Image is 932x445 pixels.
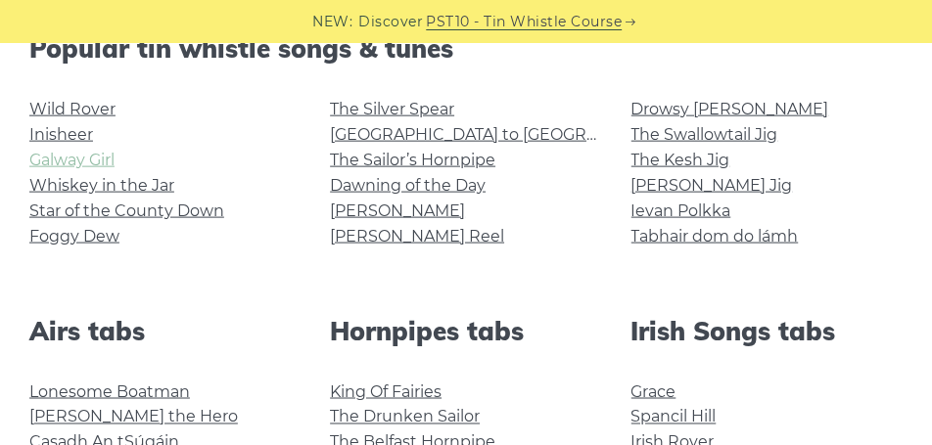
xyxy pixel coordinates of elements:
a: Star of the County Down [29,201,224,220]
a: Wild Rover [29,100,116,118]
a: [GEOGRAPHIC_DATA] to [GEOGRAPHIC_DATA] [330,125,691,144]
a: Lonesome Boatman [29,382,190,401]
span: Discover [359,11,424,33]
a: Spancil Hill [631,408,717,426]
h2: Airs tabs [29,316,301,346]
a: [PERSON_NAME] the Hero [29,408,238,426]
h2: Hornpipes tabs [330,316,601,346]
a: [PERSON_NAME] Reel [330,227,504,245]
span: NEW: [313,11,353,33]
a: Drowsy [PERSON_NAME] [631,100,829,118]
a: [PERSON_NAME] Jig [631,176,793,195]
a: Grace [631,382,676,401]
a: Inisheer [29,125,93,144]
a: The Swallowtail Jig [631,125,778,144]
a: The Drunken Sailor [330,408,480,426]
a: [PERSON_NAME] [330,201,465,220]
a: Foggy Dew [29,227,119,245]
a: Dawning of the Day [330,176,486,195]
a: Ievan Polkka [631,201,731,220]
a: The Silver Spear [330,100,454,118]
a: Whiskey in the Jar [29,176,174,195]
h2: Popular tin whistle songs & tunes [29,33,903,64]
h2: Irish Songs tabs [631,316,903,346]
a: Galway Girl [29,151,115,169]
a: Tabhair dom do lámh [631,227,799,245]
a: PST10 - Tin Whistle Course [427,11,623,33]
a: The Sailor’s Hornpipe [330,151,495,169]
a: The Kesh Jig [631,151,730,169]
a: King Of Fairies [330,382,442,401]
